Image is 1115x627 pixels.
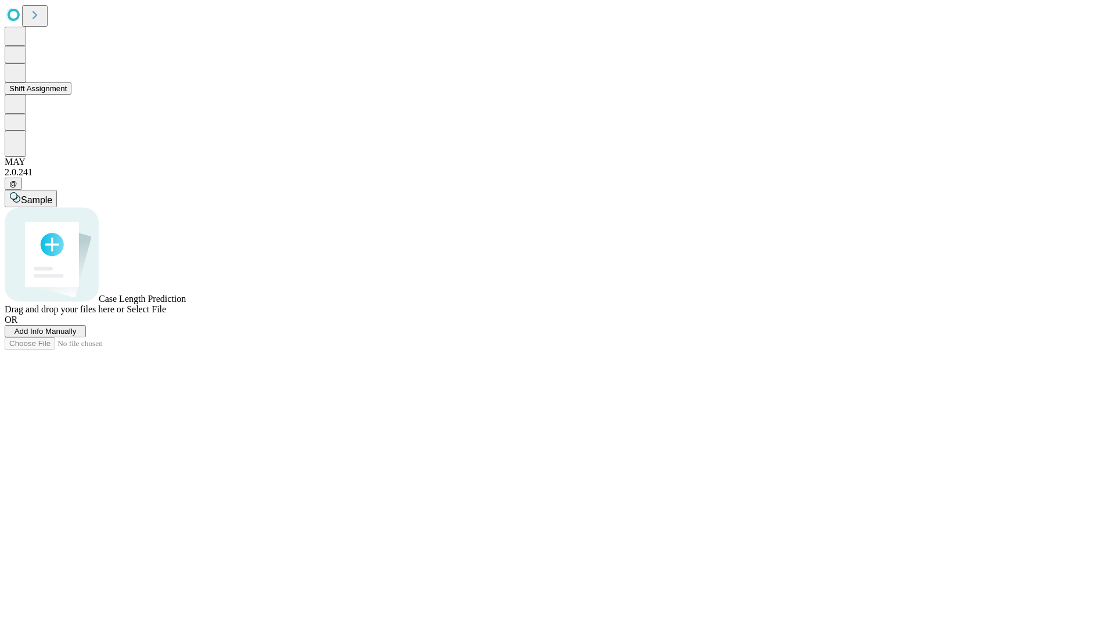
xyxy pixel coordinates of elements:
[5,325,86,337] button: Add Info Manually
[21,195,52,205] span: Sample
[99,294,186,304] span: Case Length Prediction
[9,179,17,188] span: @
[5,304,124,314] span: Drag and drop your files here or
[15,327,77,336] span: Add Info Manually
[5,315,17,325] span: OR
[5,190,57,207] button: Sample
[5,178,22,190] button: @
[5,157,1110,167] div: MAY
[5,167,1110,178] div: 2.0.241
[5,82,71,95] button: Shift Assignment
[127,304,166,314] span: Select File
